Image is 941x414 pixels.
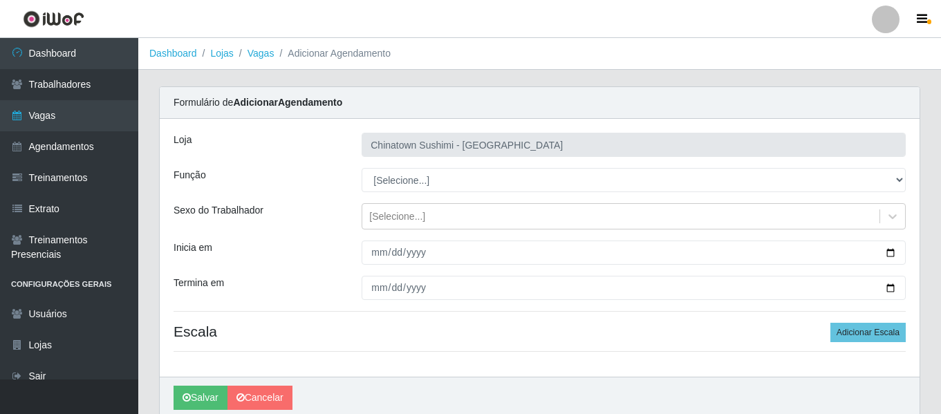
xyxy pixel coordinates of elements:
[174,386,227,410] button: Salvar
[369,209,425,224] div: [Selecione...]
[138,38,941,70] nav: breadcrumb
[248,48,274,59] a: Vagas
[174,203,263,218] label: Sexo do Trabalhador
[227,386,292,410] a: Cancelar
[362,241,906,265] input: 00/00/0000
[174,241,212,255] label: Inicia em
[830,323,906,342] button: Adicionar Escala
[210,48,233,59] a: Lojas
[362,276,906,300] input: 00/00/0000
[174,168,206,182] label: Função
[274,46,391,61] li: Adicionar Agendamento
[23,10,84,28] img: CoreUI Logo
[149,48,197,59] a: Dashboard
[174,133,192,147] label: Loja
[160,87,920,119] div: Formulário de
[174,276,224,290] label: Termina em
[174,323,906,340] h4: Escala
[233,97,342,108] strong: Adicionar Agendamento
